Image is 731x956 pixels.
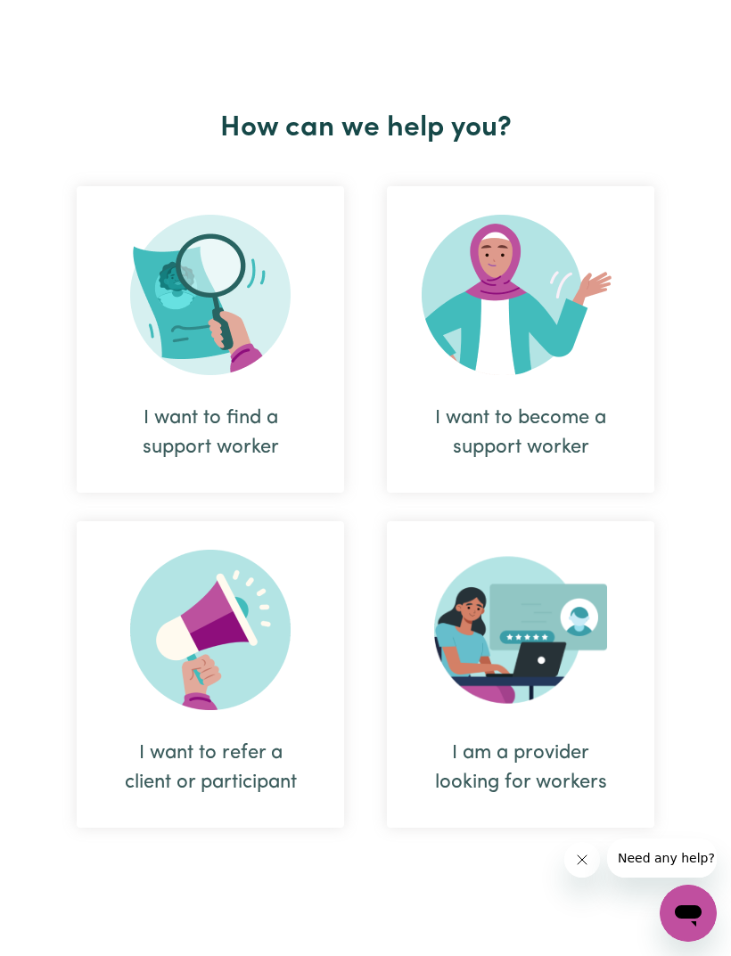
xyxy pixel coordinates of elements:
[119,404,301,462] div: I want to find a support worker
[55,111,676,145] h2: How can we help you?
[434,550,607,710] img: Provider
[430,739,612,797] div: I am a provider looking for workers
[77,521,344,828] div: I want to refer a client or participant
[119,739,301,797] div: I want to refer a client or participant
[77,186,344,493] div: I want to find a support worker
[660,885,717,942] iframe: Button to launch messaging window
[130,550,291,710] img: Refer
[387,186,654,493] div: I want to become a support worker
[422,215,620,375] img: Become Worker
[130,215,291,375] img: Search
[564,842,600,878] iframe: Close message
[387,521,654,828] div: I am a provider looking for workers
[430,404,612,462] div: I want to become a support worker
[607,838,717,878] iframe: Message from company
